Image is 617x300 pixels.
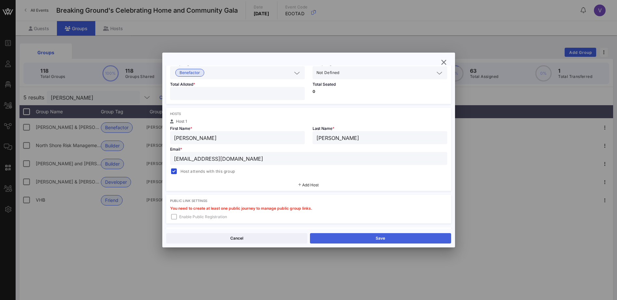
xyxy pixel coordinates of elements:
button: Add Host [298,183,319,187]
span: Total Seated [313,82,336,87]
span: Not Defined [316,69,340,76]
div: Hosts [170,112,447,116]
div: Not Defined [313,66,447,79]
span: Benefactor [180,69,200,76]
div: Public Link Settings [170,199,447,203]
span: Host 1 [176,119,187,124]
span: First Name [170,126,192,131]
span: Last Name [313,126,334,131]
button: Save [310,233,451,244]
span: Host attends with this group [181,168,235,175]
button: Cancel [166,233,307,244]
span: Add Host [302,182,319,187]
div: Benefactor [170,66,305,79]
span: Total Alloted [170,82,195,87]
span: You need to create at least one public journey to manage public group links. [170,206,312,211]
p: 0 [313,90,447,94]
span: Email [170,147,182,152]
